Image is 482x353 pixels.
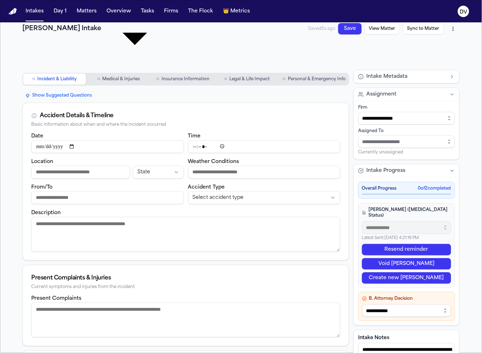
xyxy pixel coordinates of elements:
[104,5,134,18] button: Overview
[358,150,404,155] span: Currently unassigned
[338,23,362,34] button: Save
[188,134,201,139] label: Time
[31,284,340,290] div: Current symptoms and injuries from the incident
[97,76,100,83] span: ○
[358,135,455,148] input: Assign to staff member
[358,112,455,125] input: Select firm
[216,74,279,85] button: Go to Legal & Life Impact
[188,159,239,164] label: Weather Conditions
[31,185,53,190] label: From/To
[362,235,451,241] p: Latest Sent: [DATE] 4:21:19 PM
[358,335,455,342] label: Intake Notes
[403,23,444,34] button: Sync to Matter
[220,5,253,18] button: crownMetrics
[185,5,216,18] button: The Flock
[161,5,181,18] button: Firms
[23,5,46,18] button: Intakes
[31,217,340,252] textarea: Incident description
[31,140,184,153] input: Incident date
[74,5,99,18] button: Matters
[32,76,35,83] span: ○
[367,73,408,80] span: Intake Metadata
[37,76,77,82] span: Incident & Liability
[31,122,340,127] div: Basic information about when and where the incident occurred
[418,186,451,191] span: 0 of 2 completed
[229,76,270,82] span: Legal & Life Impact
[9,8,17,15] img: Finch Logo
[362,258,451,270] button: Void [PERSON_NAME]
[224,76,227,83] span: ○
[447,22,460,35] button: More actions
[22,24,101,34] h1: [PERSON_NAME] Intake
[31,296,81,301] label: Present Complaints
[103,76,140,82] span: Medical & Injuries
[367,167,406,174] span: Intake Progress
[188,166,341,179] input: Weather conditions
[354,88,459,101] button: Assignment
[31,274,340,282] div: Present Complaints & Injuries
[40,112,114,120] div: Accident Details & Timeline
[365,23,400,34] button: View Matter
[367,91,397,98] span: Assignment
[358,128,455,134] div: Assigned To
[31,210,61,216] label: Description
[87,74,150,85] button: Go to Medical & Injuries
[31,191,184,204] input: From/To destination
[138,5,157,18] button: Tasks
[31,134,43,139] label: Date
[362,296,451,302] h4: B. Attorney Decision
[161,76,209,82] span: Insurance Information
[288,76,346,82] span: Personal & Emergency Info
[22,91,95,100] button: Show Suggested Questions
[354,70,459,83] button: Intake Metadata
[31,166,130,179] input: Incident location
[31,159,53,164] label: Location
[156,76,159,83] span: ○
[280,74,349,85] button: Go to Personal & Emergency Info
[9,8,17,15] a: Home
[362,207,451,218] h4: [PERSON_NAME] ([MEDICAL_DATA] Status)
[354,164,459,177] button: Intake Progress
[51,5,70,18] button: Day 1
[362,244,451,255] button: Resend reminder
[362,272,451,284] button: Create new [PERSON_NAME]
[133,166,184,179] button: Incident state
[308,26,335,32] span: Saved 5s ago
[283,76,286,83] span: ○
[358,105,455,110] div: Firm
[188,140,341,153] input: Incident time
[152,74,214,85] button: Go to Insurance Information
[188,185,225,190] label: Accident Type
[31,303,340,337] textarea: Present complaints
[362,186,397,191] span: Overall Progress
[23,74,86,85] button: Go to Incident & Liability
